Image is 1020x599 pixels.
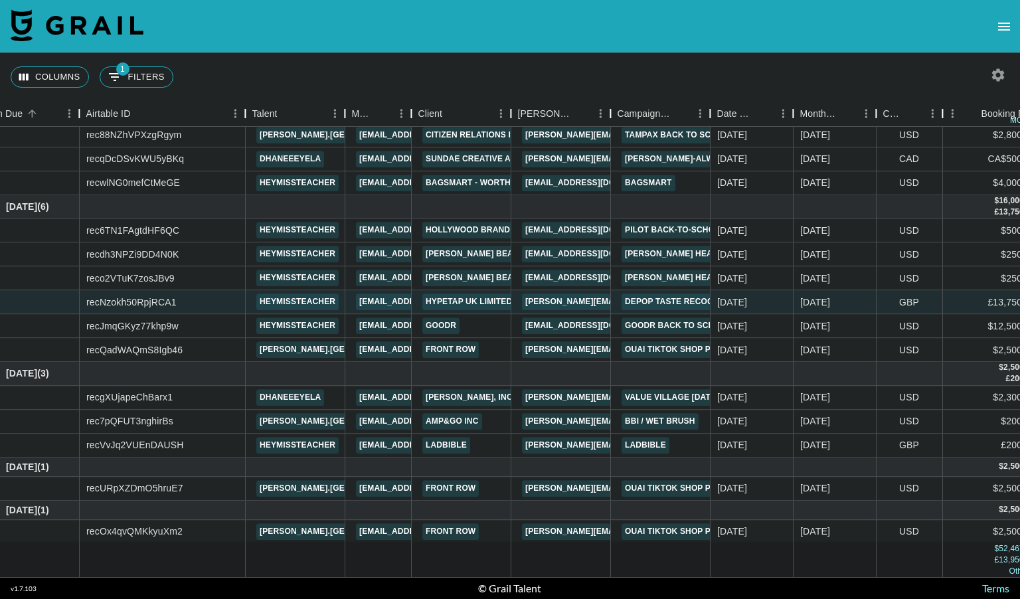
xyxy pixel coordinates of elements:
[856,104,876,124] button: Menu
[800,153,830,166] div: Jul '25
[999,504,1003,515] div: $
[522,175,671,191] a: [EMAIL_ADDRESS][DOMAIN_NAME]
[422,318,460,335] a: goodr
[883,101,904,127] div: Currency
[356,246,505,263] a: [EMAIL_ADDRESS][DOMAIN_NAME]
[877,410,943,434] div: USD
[86,248,179,261] div: recdh3NPZi9DD4N0K
[517,101,572,127] div: [PERSON_NAME]
[999,363,1003,374] div: $
[86,101,130,127] div: Airtable ID
[256,270,339,287] a: heymissteacher
[37,503,49,517] span: ( 1 )
[356,175,505,191] a: [EMAIL_ADDRESS][DOMAIN_NAME]
[422,246,533,263] a: [PERSON_NAME] Beauty
[373,104,391,123] button: Sort
[522,523,738,540] a: [PERSON_NAME][EMAIL_ADDRESS][DOMAIN_NAME]
[994,207,999,218] div: £
[86,343,183,357] div: recQadWAQmS8Igb46
[522,413,738,430] a: [PERSON_NAME][EMAIL_ADDRESS][DOMAIN_NAME]
[86,438,184,452] div: recVvJq2VUEnDAUSH
[256,342,420,359] a: [PERSON_NAME].[GEOGRAPHIC_DATA]
[522,270,671,287] a: [EMAIL_ADDRESS][DOMAIN_NAME]
[717,481,747,495] div: 24/09/2025
[800,414,830,428] div: Sep '25
[717,343,747,357] div: 19/08/2025
[411,101,511,127] div: Client
[904,104,922,123] button: Sort
[876,101,942,127] div: Currency
[994,195,999,207] div: $
[351,101,373,127] div: Manager
[622,437,669,454] a: LADbible
[256,480,420,497] a: [PERSON_NAME].[GEOGRAPHIC_DATA]
[793,101,876,127] div: Month Due
[617,101,671,127] div: Campaign (Type)
[622,151,872,167] a: [PERSON_NAME]-ALWAYSON-JULY25-001 x @dhaneeeyela
[278,104,296,123] button: Sort
[86,177,180,190] div: recwlNG0mefCtMeGE
[356,413,505,430] a: [EMAIL_ADDRESS][DOMAIN_NAME]
[690,104,710,124] button: Menu
[717,272,747,285] div: 16/08/2025
[622,389,722,406] a: Value Village [DATE]
[391,104,411,124] button: Menu
[610,101,710,127] div: Campaign (Type)
[800,390,830,404] div: Sep '25
[6,503,37,517] span: [DATE]
[256,222,339,239] a: heymissteacher
[100,66,173,88] button: Show filters
[522,389,875,406] a: [PERSON_NAME][EMAIL_ADDRESS][PERSON_NAME][PERSON_NAME][DOMAIN_NAME]
[622,413,699,430] a: BBI / Wet Brush
[116,62,129,76] span: 1
[6,460,37,473] span: [DATE]
[522,151,738,167] a: [PERSON_NAME][EMAIL_ADDRESS][DOMAIN_NAME]
[356,270,505,287] a: [EMAIL_ADDRESS][DOMAIN_NAME]
[754,104,773,123] button: Sort
[356,222,505,239] a: [EMAIL_ADDRESS][DOMAIN_NAME]
[345,101,411,127] div: Manager
[325,104,345,124] button: Menu
[800,272,830,285] div: Aug '25
[442,104,461,123] button: Sort
[522,222,671,239] a: [EMAIL_ADDRESS][DOMAIN_NAME]
[671,104,690,123] button: Sort
[994,555,999,566] div: £
[877,267,943,291] div: USD
[422,175,636,191] a: Bagsmart - WORTHFIND INTERNATIONAL LIMITED
[622,342,766,359] a: OUAI TikTok Shop Partnership
[877,339,943,363] div: USD
[79,101,245,127] div: Airtable ID
[717,390,747,404] div: 09/09/2025
[422,222,543,239] a: Hollywood Branded Inc.
[999,461,1003,472] div: $
[37,460,49,473] span: ( 1 )
[622,318,735,335] a: Goodr Back To School
[717,101,754,127] div: Date Created
[800,525,830,538] div: Nov '25
[962,104,981,123] button: Sort
[800,248,830,261] div: Aug '25
[877,291,943,315] div: GBP
[877,171,943,195] div: USD
[225,104,245,124] button: Menu
[800,101,837,127] div: Month Due
[982,582,1009,594] a: Terms
[491,104,511,124] button: Menu
[422,127,528,143] a: Citizen Relations Inc.
[622,523,820,540] a: OUAI TikTok Shop Partnership - November
[622,127,737,143] a: Tampax Back to School
[717,248,747,261] div: 22/08/2025
[522,480,738,497] a: [PERSON_NAME][EMAIL_ADDRESS][DOMAIN_NAME]
[422,480,479,497] a: Front Row
[11,9,143,41] img: Grail Talent
[478,582,541,595] div: © Grail Talent
[622,222,796,239] a: Pilot Back-to-School 2025 Campaign
[511,101,610,127] div: Booker
[717,296,747,309] div: 28/08/2025
[522,127,738,143] a: [PERSON_NAME][EMAIL_ADDRESS][DOMAIN_NAME]
[800,224,830,237] div: Aug '25
[256,127,420,143] a: [PERSON_NAME].[GEOGRAPHIC_DATA]
[800,343,830,357] div: Aug '25
[59,104,79,124] button: Menu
